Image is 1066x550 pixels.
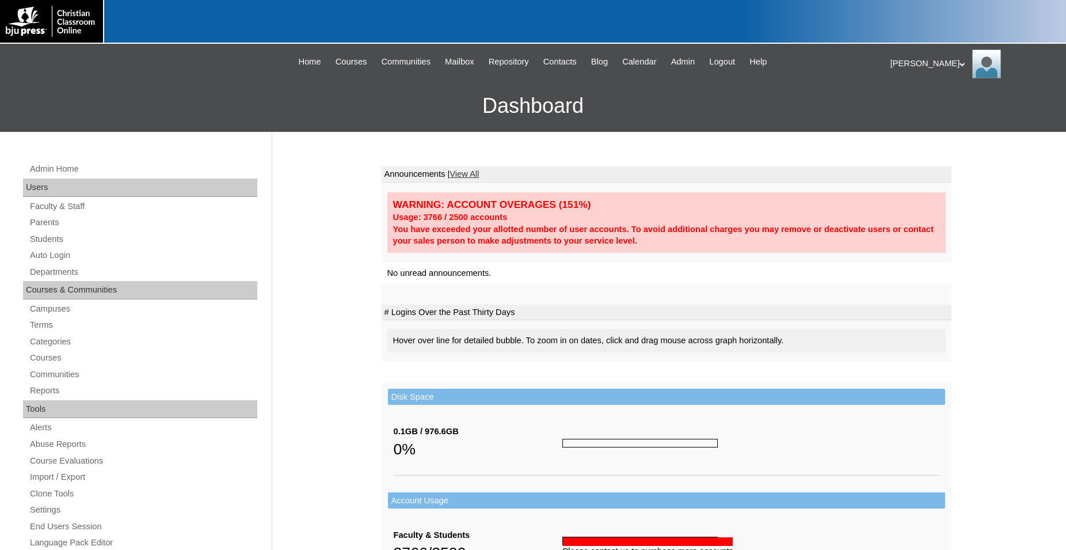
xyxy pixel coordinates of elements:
a: Categories [29,335,257,349]
a: Faculty & Staff [29,199,257,214]
span: Courses [336,55,367,69]
span: Repository [489,55,529,69]
a: Clone Tools [29,487,257,501]
a: Departments [29,265,257,279]
div: 0.1GB / 976.6GB [394,426,563,438]
div: You have exceeded your allotted number of user accounts. To avoid additional charges you may remo... [393,223,940,247]
div: Faculty & Students [394,529,563,541]
td: Disk Space [388,389,945,405]
div: Hover over line for detailed bubble. To zoom in on dates, click and drag mouse across graph horiz... [387,329,946,352]
div: WARNING: ACCOUNT OVERAGES (151%) [393,198,940,211]
span: Blog [591,55,608,69]
a: Help [744,55,772,69]
h3: Dashboard [6,80,1060,132]
span: Admin [671,55,695,69]
a: Parents [29,215,257,230]
a: End Users Session [29,519,257,534]
a: Courses [29,351,257,365]
span: Help [749,55,767,69]
div: [PERSON_NAME] [890,50,1054,78]
a: Logout [703,55,741,69]
div: Courses & Communities [23,281,257,299]
a: Auto Login [29,248,257,263]
span: Calendar [622,55,656,69]
a: Import / Export [29,470,257,484]
td: Announcements | [382,166,951,183]
a: Campuses [29,302,257,316]
div: 0% [394,438,563,461]
td: No unread announcements. [382,263,951,284]
a: Communities [375,55,436,69]
a: Contacts [538,55,583,69]
a: Settings [29,503,257,517]
a: Abuse Reports [29,437,257,452]
a: Admin Home [29,162,257,176]
a: Course Evaluations [29,454,257,468]
a: Repository [483,55,535,69]
a: Home [293,55,327,69]
img: logo-white.png [6,6,97,37]
div: Users [23,179,257,197]
td: # Logins Over the Past Thirty Days [382,305,951,321]
span: Communities [381,55,431,69]
strong: Usage: 3766 / 2500 accounts [393,213,508,222]
a: Blog [585,55,614,69]
span: Contacts [543,55,577,69]
a: Courses [330,55,373,69]
span: Mailbox [445,55,474,69]
img: Jonelle Rodriguez [972,50,1001,78]
a: Calendar [616,55,662,69]
a: Admin [665,55,701,69]
span: Home [299,55,321,69]
a: View All [450,169,479,179]
a: Terms [29,318,257,332]
a: Reports [29,384,257,398]
a: Students [29,232,257,246]
a: Communities [29,367,257,382]
a: Alerts [29,420,257,435]
span: Logout [709,55,735,69]
td: Account Usage [388,492,945,509]
div: Tools [23,400,257,419]
a: Language Pack Editor [29,536,257,550]
a: Mailbox [439,55,480,69]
